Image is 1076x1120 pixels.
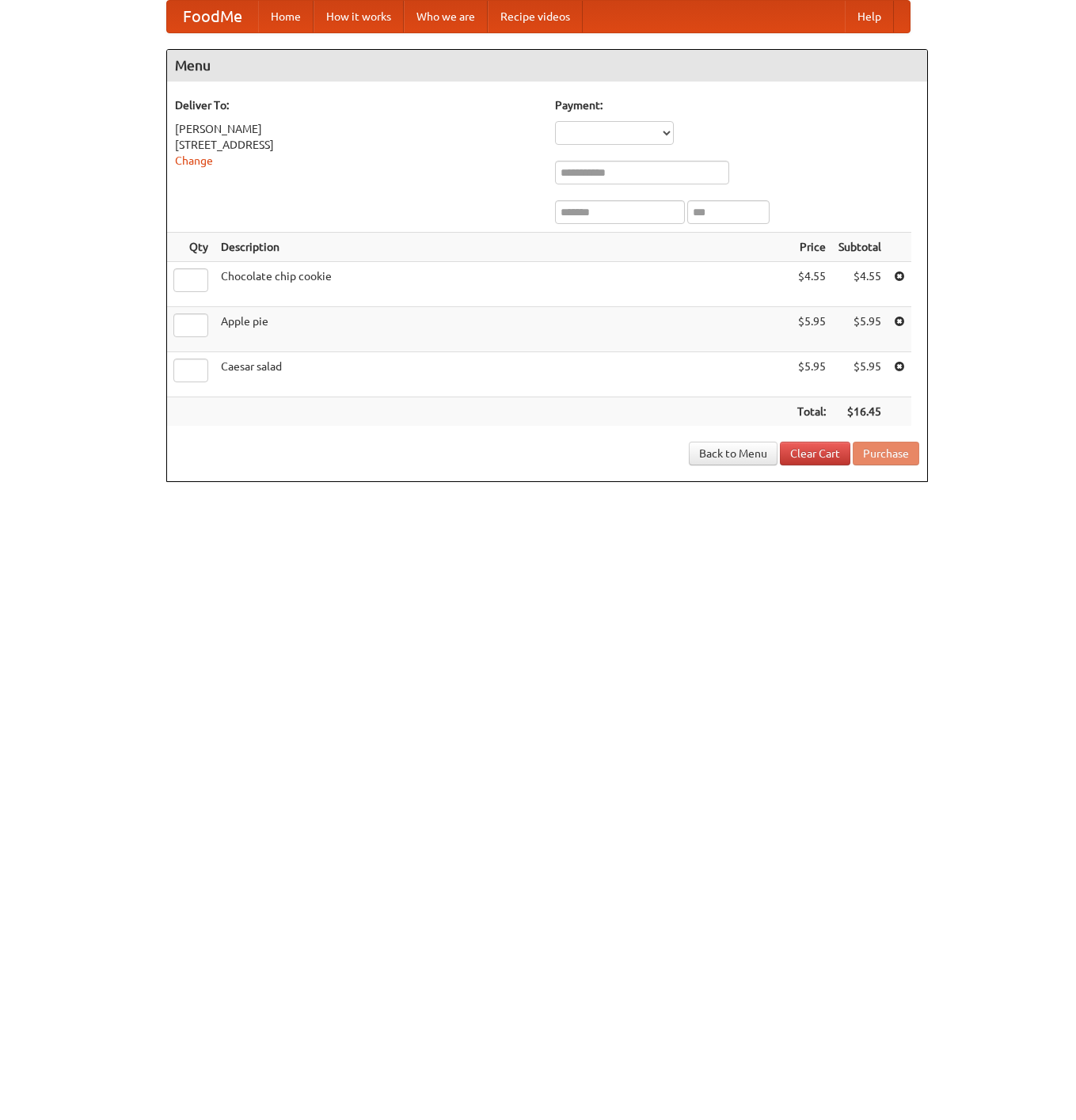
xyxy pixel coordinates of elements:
[175,97,539,113] h5: Deliver To:
[404,1,488,32] a: Who we are
[689,442,778,465] a: Back to Menu
[215,262,791,307] td: Chocolate chip cookie
[175,154,213,167] a: Change
[832,352,888,397] td: $5.95
[853,442,919,465] button: Purchase
[832,307,888,352] td: $5.95
[791,352,832,397] td: $5.95
[167,50,927,82] h4: Menu
[832,233,888,262] th: Subtotal
[488,1,583,32] a: Recipe videos
[314,1,404,32] a: How it works
[832,397,888,427] th: $16.45
[167,233,215,262] th: Qty
[215,352,791,397] td: Caesar salad
[167,1,258,32] a: FoodMe
[791,233,832,262] th: Price
[258,1,314,32] a: Home
[791,262,832,307] td: $4.55
[215,233,791,262] th: Description
[175,121,539,137] div: [PERSON_NAME]
[791,307,832,352] td: $5.95
[555,97,919,113] h5: Payment:
[791,397,832,427] th: Total:
[215,307,791,352] td: Apple pie
[845,1,894,32] a: Help
[832,262,888,307] td: $4.55
[780,442,850,465] a: Clear Cart
[175,137,539,153] div: [STREET_ADDRESS]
